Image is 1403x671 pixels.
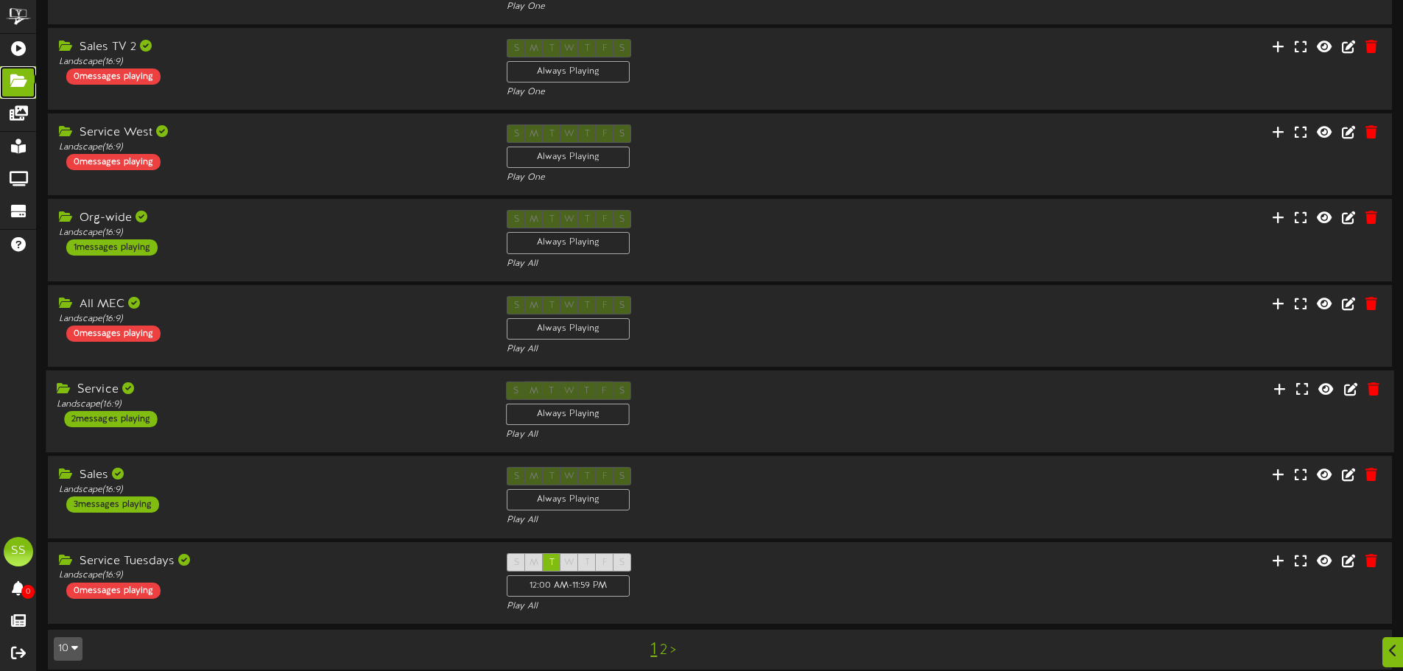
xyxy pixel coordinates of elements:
[66,154,161,170] div: 0 messages playing
[507,600,932,613] div: Play All
[619,558,625,568] span: S
[564,558,574,568] span: W
[507,318,630,340] div: Always Playing
[507,343,932,356] div: Play All
[21,585,35,599] span: 0
[507,258,932,270] div: Play All
[507,514,932,527] div: Play All
[506,404,630,425] div: Always Playing
[549,558,555,568] span: T
[507,489,630,510] div: Always Playing
[57,382,484,398] div: Service
[57,398,484,411] div: Landscape ( 16:9 )
[59,56,485,68] div: Landscape ( 16:9 )
[507,147,630,168] div: Always Playing
[66,68,161,85] div: 0 messages playing
[59,569,485,582] div: Landscape ( 16:9 )
[670,642,676,658] a: >
[602,558,608,568] span: F
[660,642,667,658] a: 2
[59,124,485,141] div: Service West
[507,232,630,253] div: Always Playing
[507,86,932,99] div: Play One
[4,537,33,566] div: SS
[507,61,630,82] div: Always Playing
[585,558,590,568] span: T
[59,484,485,496] div: Landscape ( 16:9 )
[59,467,485,484] div: Sales
[59,313,485,326] div: Landscape ( 16:9 )
[64,411,157,427] div: 2 messages playing
[507,575,630,597] div: 12:00 AM - 11:59 PM
[650,640,657,659] a: 1
[530,558,538,568] span: M
[66,583,161,599] div: 0 messages playing
[59,39,485,56] div: Sales TV 2
[54,637,82,661] button: 10
[59,141,485,154] div: Landscape ( 16:9 )
[506,429,933,441] div: Play All
[514,558,519,568] span: S
[59,553,485,570] div: Service Tuesdays
[59,296,485,313] div: All MEC
[59,210,485,227] div: Org-wide
[507,172,932,184] div: Play One
[507,1,932,13] div: Play One
[66,496,159,513] div: 3 messages playing
[66,239,158,256] div: 1 messages playing
[66,326,161,342] div: 0 messages playing
[59,227,485,239] div: Landscape ( 16:9 )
